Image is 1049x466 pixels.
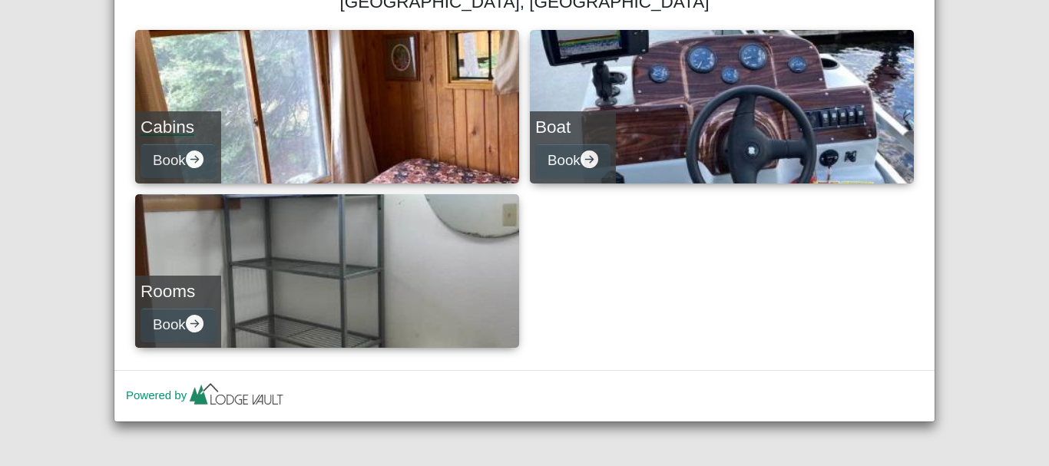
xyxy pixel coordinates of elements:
svg: arrow right circle fill [186,315,204,332]
h4: Cabins [141,117,216,137]
h4: Boat [535,117,611,137]
a: Powered by [126,388,286,402]
svg: arrow right circle fill [581,150,598,168]
h4: Rooms [141,281,216,302]
button: Bookarrow right circle fill [141,144,216,178]
button: Bookarrow right circle fill [141,308,216,342]
button: Bookarrow right circle fill [535,144,611,178]
svg: arrow right circle fill [186,150,204,168]
img: lv-small.ca335149.png [187,379,286,413]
